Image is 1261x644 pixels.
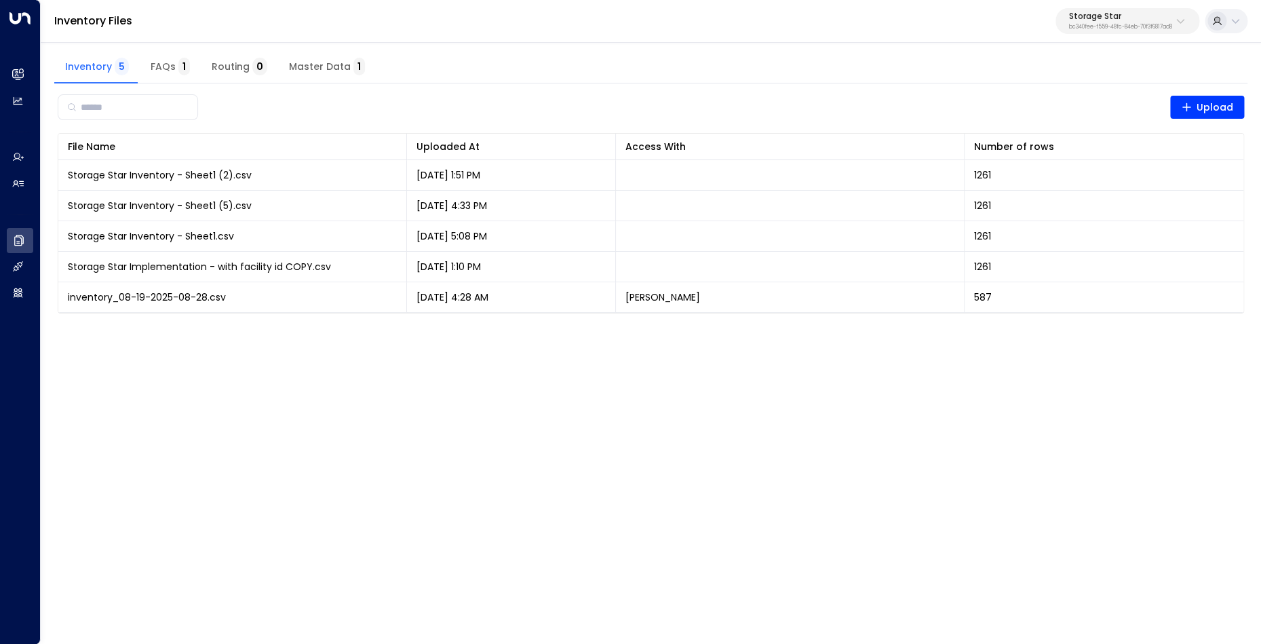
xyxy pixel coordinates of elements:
span: Storage Star Inventory - Sheet1 (5).csv [68,199,252,212]
span: 5 [115,58,129,75]
span: Inventory [65,61,129,73]
span: Storage Star Inventory - Sheet1 (2).csv [68,168,252,182]
p: [DATE] 1:51 PM [416,168,480,182]
div: Uploaded At [416,138,480,155]
div: File Name [68,138,115,155]
span: 1261 [974,229,991,243]
div: File Name [68,138,397,155]
span: 1 [178,58,190,75]
div: Number of rows [974,138,1234,155]
span: 1261 [974,168,991,182]
p: bc340fee-f559-48fc-84eb-70f3f6817ad8 [1069,24,1172,30]
a: Inventory Files [54,13,132,29]
button: Storage Starbc340fee-f559-48fc-84eb-70f3f6817ad8 [1055,8,1199,34]
div: Access With [625,138,954,155]
p: [DATE] 4:33 PM [416,199,487,212]
span: 0 [252,58,267,75]
span: FAQs [151,61,190,73]
div: Uploaded At [416,138,606,155]
span: Upload [1181,99,1234,116]
p: [DATE] 4:28 AM [416,290,488,304]
p: Storage Star [1069,12,1172,20]
span: 1 [353,58,365,75]
p: [PERSON_NAME] [625,290,700,304]
span: Storage Star Inventory - Sheet1.csv [68,229,234,243]
div: Number of rows [974,138,1054,155]
span: 587 [974,290,992,304]
span: inventory_08-19-2025-08-28.csv [68,290,226,304]
span: Master Data [289,61,365,73]
span: Routing [212,61,267,73]
button: Upload [1170,96,1245,119]
span: Storage Star Implementation - with facility id COPY.csv [68,260,331,273]
p: [DATE] 1:10 PM [416,260,481,273]
span: 1261 [974,260,991,273]
p: [DATE] 5:08 PM [416,229,487,243]
span: 1261 [974,199,991,212]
